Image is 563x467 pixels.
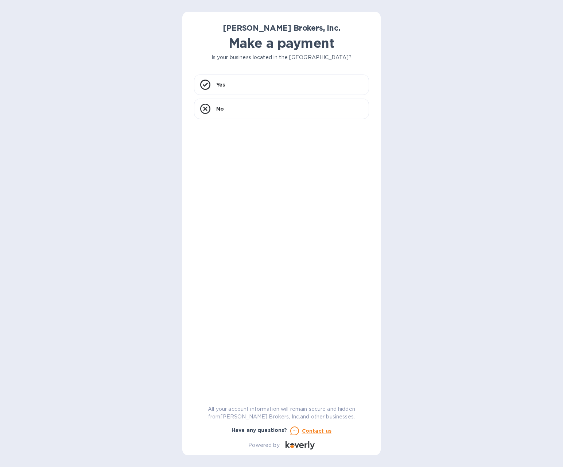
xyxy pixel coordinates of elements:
p: Yes [216,81,225,88]
p: Powered by [248,441,279,449]
p: No [216,105,224,112]
h1: Make a payment [194,35,369,51]
u: Contact us [302,428,332,434]
p: All your account information will remain secure and hidden from [PERSON_NAME] Brokers, Inc. and o... [194,405,369,421]
b: Have any questions? [232,427,287,433]
p: Is your business located in the [GEOGRAPHIC_DATA]? [194,54,369,61]
b: [PERSON_NAME] Brokers, Inc. [223,23,340,32]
